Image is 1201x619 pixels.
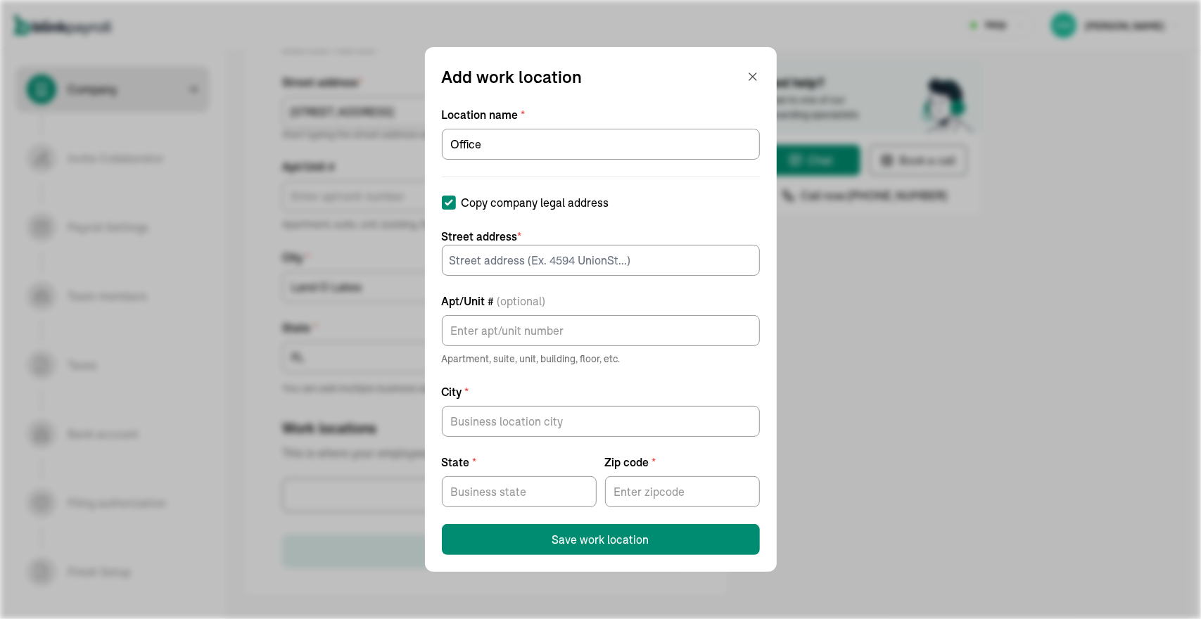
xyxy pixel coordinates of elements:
[442,194,760,211] label: Copy company legal address
[552,531,649,548] div: Save work location
[442,406,760,437] input: Business location city
[442,476,597,507] input: Business state
[442,64,583,89] span: Add work location
[442,129,760,160] input: Give this location a name
[442,315,760,346] input: Enter apt/unit number
[442,196,456,210] input: Copy company legal address
[605,476,760,507] input: Enter zipcode
[442,524,760,555] button: Save work location
[442,352,760,366] span: Apartment, suite, unit, building, floor, etc.
[442,245,760,276] input: Street address (Ex. 4594 UnionSt...)
[442,383,760,400] label: City
[442,106,760,123] label: Location name
[442,228,760,245] span: Street address
[442,454,597,471] label: State
[605,454,760,471] label: Zip code
[497,294,546,308] span: (optional)
[442,293,760,309] label: Apt/Unit #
